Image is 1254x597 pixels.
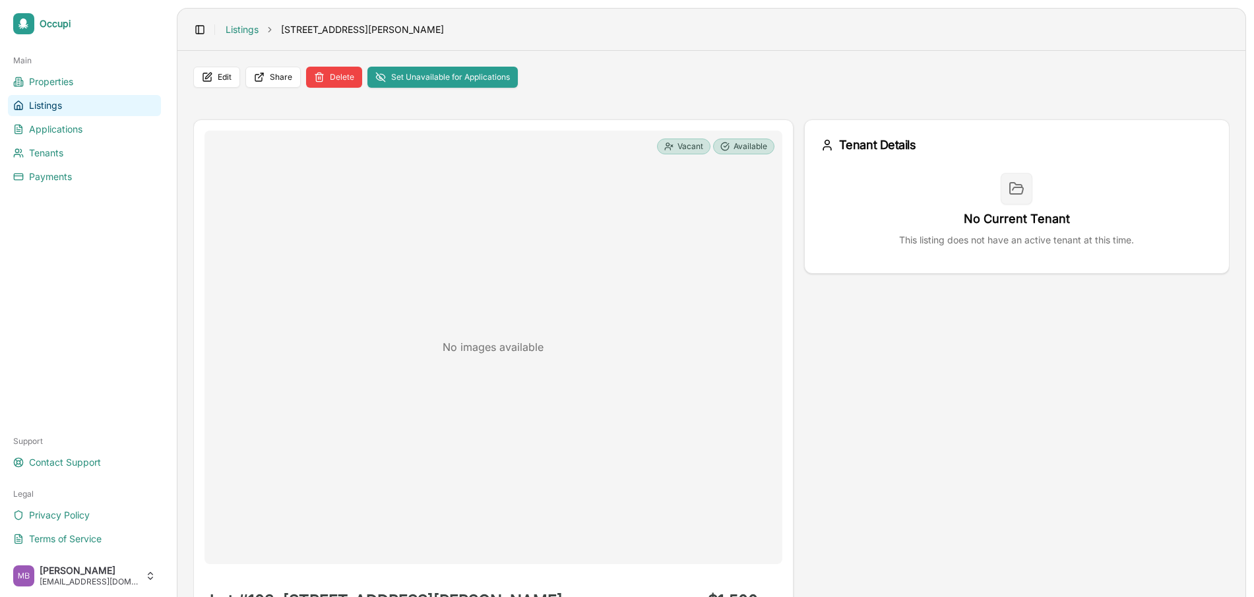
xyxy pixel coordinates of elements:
span: Terms of Service [29,532,102,546]
span: [STREET_ADDRESS][PERSON_NAME] [281,23,444,36]
button: Set Unavailable for Applications [367,67,518,88]
h3: No Current Tenant [899,210,1134,228]
img: matt barnicle [13,565,34,586]
span: Listings [29,99,62,112]
span: Vacant [677,141,703,152]
span: Available [734,141,767,152]
a: Privacy Policy [8,505,161,526]
span: Applications [29,123,82,136]
button: matt barnicle[PERSON_NAME][EMAIL_ADDRESS][DOMAIN_NAME] [8,560,161,592]
span: [EMAIL_ADDRESS][DOMAIN_NAME] [40,577,140,587]
div: Legal [8,484,161,505]
button: Edit [193,67,240,88]
a: Applications [8,119,161,140]
span: [PERSON_NAME] [40,565,140,577]
span: Tenants [29,146,63,160]
p: No images available [443,339,544,355]
div: Tenant Details [821,136,1213,154]
button: Share [245,67,301,88]
a: Listings [8,95,161,116]
nav: breadcrumb [226,23,444,36]
p: This listing does not have an active tenant at this time. [899,234,1134,247]
div: Support [8,431,161,452]
a: Listings [226,23,259,36]
span: Contact Support [29,456,101,469]
a: Terms of Service [8,528,161,550]
span: Properties [29,75,73,88]
a: Properties [8,71,161,92]
a: Contact Support [8,452,161,473]
button: Delete [306,67,362,88]
a: Occupi [8,8,161,40]
a: Tenants [8,142,161,164]
span: Privacy Policy [29,509,90,522]
a: Payments [8,166,161,187]
span: Payments [29,170,72,183]
div: Main [8,50,161,71]
span: Occupi [40,18,156,30]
